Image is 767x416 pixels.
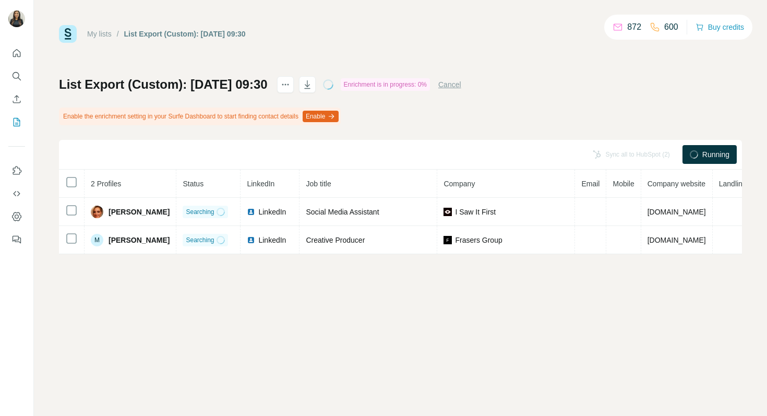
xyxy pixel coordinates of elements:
span: Status [183,180,203,188]
span: Searching [186,207,214,217]
span: Running [702,149,729,160]
span: Mobile [613,180,634,188]
li: / [117,29,119,39]
button: Dashboard [8,207,25,226]
span: [DOMAIN_NAME] [648,236,706,244]
p: 872 [627,21,641,33]
span: Frasers Group [455,235,502,245]
span: I Saw It First [455,207,496,217]
img: Avatar [8,10,25,27]
a: My lists [87,30,112,38]
span: Searching [186,235,214,245]
p: 600 [664,21,678,33]
img: Avatar [91,206,103,218]
span: Creative Producer [306,236,365,244]
span: Company [444,180,475,188]
button: Enable [303,111,339,122]
button: Enrich CSV [8,90,25,109]
button: Feedback [8,230,25,249]
button: Quick start [8,44,25,63]
div: Enrichment is in progress: 0% [341,78,430,91]
button: Search [8,67,25,86]
div: List Export (Custom): [DATE] 09:30 [124,29,246,39]
button: Cancel [438,79,461,90]
span: Company website [648,180,705,188]
span: LinkedIn [258,207,286,217]
span: LinkedIn [258,235,286,245]
div: Enable the enrichment setting in your Surfe Dashboard to start finding contact details [59,108,341,125]
button: actions [277,76,294,93]
img: company-logo [444,236,452,244]
button: My lists [8,113,25,132]
button: Use Surfe on LinkedIn [8,161,25,180]
button: Use Surfe API [8,184,25,203]
img: LinkedIn logo [247,208,255,216]
span: [DOMAIN_NAME] [648,208,706,216]
button: Buy credits [696,20,744,34]
span: Landline [719,180,747,188]
span: Social Media Assistant [306,208,379,216]
span: Email [581,180,600,188]
h1: List Export (Custom): [DATE] 09:30 [59,76,268,93]
span: [PERSON_NAME] [109,207,170,217]
span: LinkedIn [247,180,274,188]
img: LinkedIn logo [247,236,255,244]
div: M [91,234,103,246]
span: Job title [306,180,331,188]
img: company-logo [444,208,452,216]
span: [PERSON_NAME] [109,235,170,245]
span: 2 Profiles [91,180,121,188]
img: Surfe Logo [59,25,77,43]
